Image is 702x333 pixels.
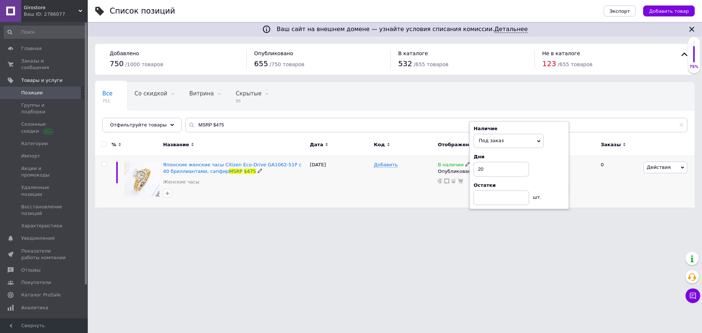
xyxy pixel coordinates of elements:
span: Добавить товар [649,8,689,14]
span: / 655 товаров [414,61,448,67]
div: [DATE] [308,156,372,208]
span: Название [163,141,189,148]
span: 95 [236,98,262,104]
span: 655 [254,59,268,68]
img: Японские женские часы Citizen Eco-Drive GA1062-51P с 40 бриллиантами, сапфир MSRP $475 [124,162,159,197]
span: Под заказ [479,138,503,143]
span: 123 [542,59,556,68]
span: Категории [21,140,48,147]
span: Все [102,90,113,97]
span: Управление сайтом [21,317,68,330]
span: Отфильтруйте товары [110,122,167,128]
div: шт. [529,190,544,201]
span: В наличии [438,162,464,170]
span: Главная [21,45,42,52]
a: Женские часы [163,179,199,185]
input: Поиск [4,26,86,39]
div: Опубликован [438,168,527,175]
span: В каталоге [398,50,428,56]
span: / 655 товаров [558,61,592,67]
span: Добавить [374,162,397,168]
span: Импорт [21,153,40,159]
span: / 1000 товаров [125,61,163,67]
span: Отображение [438,141,475,148]
span: Экспорт [609,8,630,14]
span: MSRP [229,169,242,174]
span: Восстановление позиций [21,204,68,217]
span: Товары и услуги [21,77,63,84]
button: Чат с покупателем [686,288,700,303]
span: Заказы и сообщения [21,58,68,71]
input: Поиск по названию позиции, артикулу и поисковым запросам [185,118,687,132]
div: 75% [688,64,700,69]
button: Экспорт [604,5,636,16]
span: Скрытые [236,90,262,97]
span: Акции и промокоды [21,165,68,178]
span: Отзывы [21,267,41,273]
span: % [112,141,116,148]
span: Добавлено [110,50,139,56]
svg: Закрыть [687,25,696,34]
span: Ваш сайт на внешнем домене — узнайте условия списания комиссии. [277,26,528,33]
span: 532 [398,59,412,68]
span: Японские женские часы Citizen Eco-Drive GA1062-51P с 40 бриллиантами, сапфир [163,162,302,174]
span: Витрина [189,90,214,97]
div: 0 [596,156,642,208]
span: Girostore [24,4,79,11]
span: 750 [110,59,124,68]
div: Ваш ID: 2786077 [24,11,88,18]
span: Аналитика [21,304,48,311]
span: Показатели работы компании [21,248,68,261]
span: Позиции [21,90,43,96]
div: Наличие [473,125,565,132]
span: Удаленные позиции [21,184,68,197]
span: $475 [244,169,256,174]
span: Группы и подборки [21,102,68,115]
span: Заказы [601,141,621,148]
span: Сезонные скидки [21,121,68,134]
div: Остатки [473,182,565,189]
span: Код [374,141,385,148]
span: Со скидкой [135,90,167,97]
div: Список позиций [110,7,175,15]
span: 751 [102,98,113,104]
span: Уведомления [21,235,54,242]
span: Опубликовано [254,50,293,56]
span: Каталог ProSale [21,292,61,298]
div: Дни [473,154,565,160]
a: Японские женские часы Citizen Eco-Drive GA1062-51P с 40 бриллиантами, сапфирMSRP$475 [163,162,302,174]
span: Дата [310,141,323,148]
a: Детальнее [494,26,528,33]
span: Не в каталоге [542,50,580,56]
span: Опубликованные [102,118,152,125]
button: Добавить товар [643,5,695,16]
span: / 750 товаров [269,61,304,67]
span: Характеристики [21,223,63,229]
span: Покупатели [21,279,51,286]
span: Действия [647,164,671,170]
